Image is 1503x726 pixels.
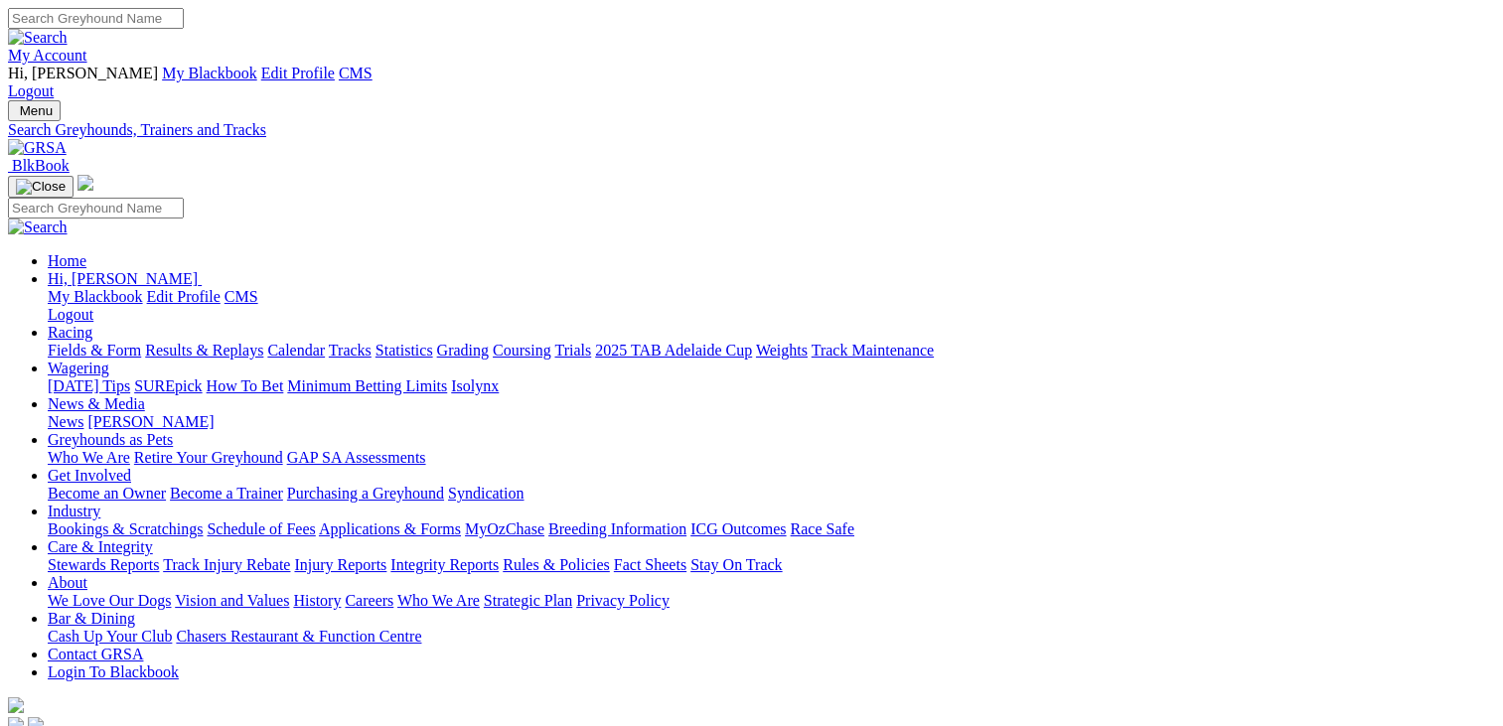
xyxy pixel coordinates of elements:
a: Rules & Policies [503,556,610,573]
a: Schedule of Fees [207,520,315,537]
div: Hi, [PERSON_NAME] [48,288,1495,324]
a: Home [48,252,86,269]
img: GRSA [8,139,67,157]
a: Login To Blackbook [48,663,179,680]
a: Hi, [PERSON_NAME] [48,270,202,287]
a: My Blackbook [162,65,257,81]
a: Privacy Policy [576,592,670,609]
a: Greyhounds as Pets [48,431,173,448]
a: Cash Up Your Club [48,628,172,645]
a: Breeding Information [548,520,686,537]
a: Calendar [267,342,325,359]
a: Track Injury Rebate [163,556,290,573]
div: Care & Integrity [48,556,1495,574]
input: Search [8,8,184,29]
a: GAP SA Assessments [287,449,426,466]
div: News & Media [48,413,1495,431]
div: About [48,592,1495,610]
a: How To Bet [207,377,284,394]
a: [DATE] Tips [48,377,130,394]
div: Bar & Dining [48,628,1495,646]
a: CMS [225,288,258,305]
a: Integrity Reports [390,556,499,573]
div: Wagering [48,377,1495,395]
a: My Account [8,47,87,64]
a: Results & Replays [145,342,263,359]
a: Strategic Plan [484,592,572,609]
a: Who We Are [48,449,130,466]
a: BlkBook [8,157,70,174]
a: ICG Outcomes [690,520,786,537]
a: Contact GRSA [48,646,143,662]
a: Weights [756,342,808,359]
span: Hi, [PERSON_NAME] [48,270,198,287]
a: Trials [554,342,591,359]
a: Injury Reports [294,556,386,573]
a: Who We Are [397,592,480,609]
a: Syndication [448,485,524,502]
a: Wagering [48,360,109,376]
a: Chasers Restaurant & Function Centre [176,628,421,645]
img: Search [8,218,68,236]
a: Logout [48,306,93,323]
span: Hi, [PERSON_NAME] [8,65,158,81]
div: Get Involved [48,485,1495,503]
a: Get Involved [48,467,131,484]
a: Edit Profile [147,288,221,305]
div: My Account [8,65,1495,100]
a: Logout [8,82,54,99]
a: Vision and Values [175,592,289,609]
a: Fact Sheets [614,556,686,573]
a: SUREpick [134,377,202,394]
div: Greyhounds as Pets [48,449,1495,467]
img: Close [16,179,66,195]
a: Applications & Forms [319,520,461,537]
a: News [48,413,83,430]
a: Become an Owner [48,485,166,502]
a: Care & Integrity [48,538,153,555]
a: Tracks [329,342,372,359]
a: Bookings & Scratchings [48,520,203,537]
a: Industry [48,503,100,519]
a: Statistics [376,342,433,359]
a: My Blackbook [48,288,143,305]
div: Racing [48,342,1495,360]
a: Race Safe [790,520,853,537]
a: Racing [48,324,92,341]
span: Menu [20,103,53,118]
button: Toggle navigation [8,176,74,198]
a: Become a Trainer [170,485,283,502]
a: Purchasing a Greyhound [287,485,444,502]
img: logo-grsa-white.png [77,175,93,191]
a: Stewards Reports [48,556,159,573]
img: Search [8,29,68,47]
a: Search Greyhounds, Trainers and Tracks [8,121,1495,139]
a: Edit Profile [261,65,335,81]
a: News & Media [48,395,145,412]
a: MyOzChase [465,520,544,537]
a: Grading [437,342,489,359]
a: Fields & Form [48,342,141,359]
a: Minimum Betting Limits [287,377,447,394]
img: logo-grsa-white.png [8,697,24,713]
a: About [48,574,87,591]
a: 2025 TAB Adelaide Cup [595,342,752,359]
a: Stay On Track [690,556,782,573]
a: Isolynx [451,377,499,394]
a: [PERSON_NAME] [87,413,214,430]
a: Bar & Dining [48,610,135,627]
div: Industry [48,520,1495,538]
a: Track Maintenance [812,342,934,359]
span: BlkBook [12,157,70,174]
a: History [293,592,341,609]
a: Coursing [493,342,551,359]
a: Retire Your Greyhound [134,449,283,466]
a: We Love Our Dogs [48,592,171,609]
a: Careers [345,592,393,609]
input: Search [8,198,184,218]
button: Toggle navigation [8,100,61,121]
a: CMS [339,65,373,81]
